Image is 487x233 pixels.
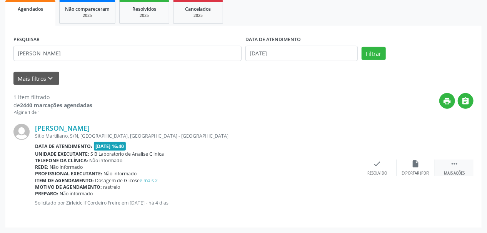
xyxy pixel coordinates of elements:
[95,177,158,184] span: Dosagem de Glicose
[245,34,301,46] label: DATA DE ATENDIMENTO
[13,46,242,61] input: Nome, CNS
[13,124,30,140] img: img
[402,171,430,176] div: Exportar (PDF)
[13,93,92,101] div: 1 item filtrado
[35,133,358,139] div: Sitio Martiliano, S/N, [GEOGRAPHIC_DATA], [GEOGRAPHIC_DATA] - [GEOGRAPHIC_DATA]
[50,164,83,170] span: Não informado
[362,47,386,60] button: Filtrar
[132,6,156,12] span: Resolvidos
[179,13,217,18] div: 2025
[412,160,420,168] i: insert_drive_file
[140,177,158,184] a: e mais 2
[35,170,102,177] b: Profissional executante:
[35,143,92,150] b: Data de atendimento:
[20,102,92,109] strong: 2440 marcações agendadas
[458,93,474,109] button: 
[90,157,123,164] span: Não informado
[125,13,163,18] div: 2025
[13,72,59,85] button: Mais filtroskeyboard_arrow_down
[450,160,459,168] i: 
[13,109,92,116] div: Página 1 de 1
[13,101,92,109] div: de
[185,6,211,12] span: Cancelados
[35,164,48,170] b: Rede:
[443,97,452,105] i: print
[373,160,382,168] i: check
[91,151,164,157] span: S B Laboratorio de Analise Clinica
[35,124,90,132] a: [PERSON_NAME]
[35,190,58,197] b: Preparo:
[103,184,120,190] span: rastreio
[444,171,465,176] div: Mais ações
[18,6,43,12] span: Agendados
[462,97,470,105] i: 
[65,6,110,12] span: Não compareceram
[60,190,93,197] span: Não informado
[35,157,88,164] b: Telefone da clínica:
[65,13,110,18] div: 2025
[35,177,94,184] b: Item de agendamento:
[367,171,387,176] div: Resolvido
[245,46,358,61] input: Selecione um intervalo
[35,200,358,206] p: Solicitado por Zirleidclif Cordeiro Freire em [DATE] - há 4 dias
[35,151,89,157] b: Unidade executante:
[439,93,455,109] button: print
[13,34,40,46] label: PESQUISAR
[104,170,137,177] span: Não informado
[35,184,102,190] b: Motivo de agendamento:
[47,74,55,83] i: keyboard_arrow_down
[94,142,126,151] span: [DATE] 16:40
